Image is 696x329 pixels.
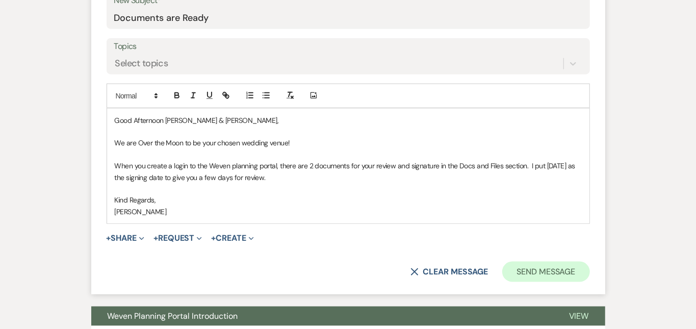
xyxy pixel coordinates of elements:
[114,39,582,54] label: Topics
[153,234,158,242] span: +
[107,234,111,242] span: +
[115,160,582,183] p: When you create a login to the Weven planning portal, there are 2 documents for your review and s...
[91,307,553,326] button: Weven Planning Portal Introduction
[211,234,216,242] span: +
[502,262,589,282] button: Send Message
[569,311,589,321] span: View
[115,57,168,70] div: Select topics
[553,307,605,326] button: View
[410,268,488,276] button: Clear message
[108,311,238,321] span: Weven Planning Portal Introduction
[153,234,202,242] button: Request
[211,234,253,242] button: Create
[115,194,582,206] p: Kind Regards,
[115,206,582,217] p: [PERSON_NAME]
[115,137,582,148] p: We are Over the Moon to be your chosen wedding venue!
[107,234,145,242] button: Share
[115,115,582,126] p: Good Afternoon [PERSON_NAME] & [PERSON_NAME],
